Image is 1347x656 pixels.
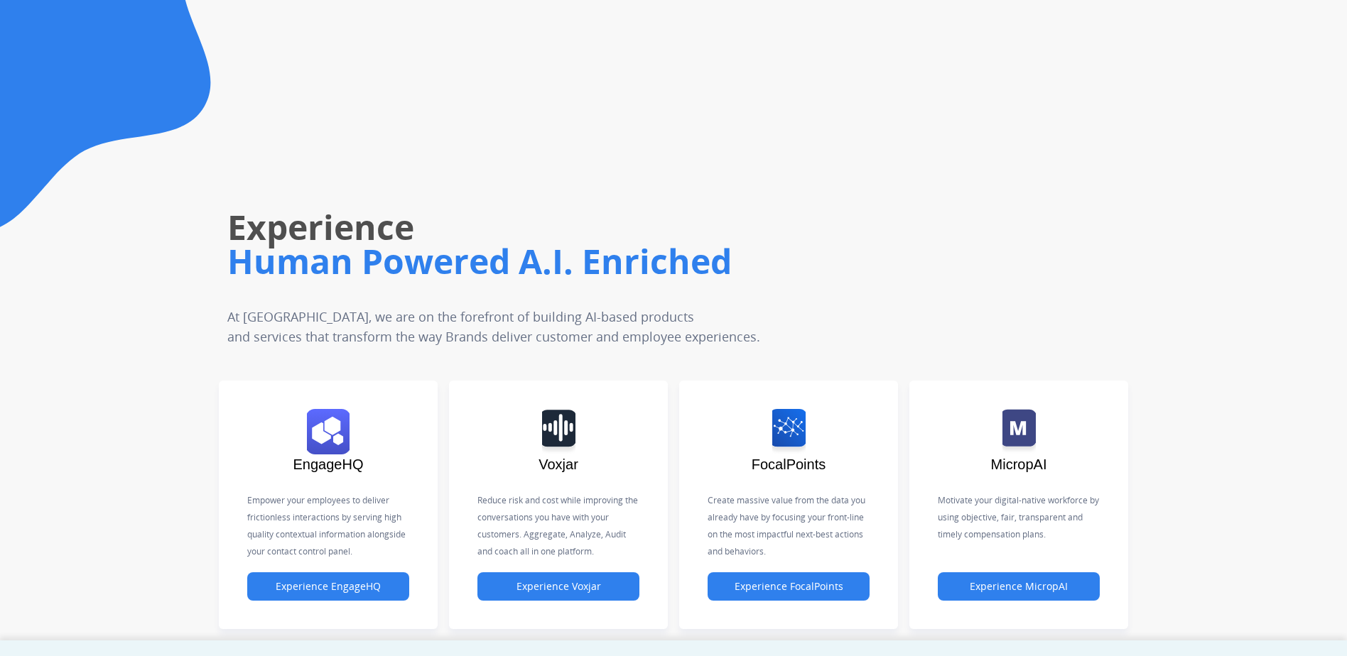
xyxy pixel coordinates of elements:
a: Experience Voxjar [477,581,639,593]
button: Experience MicropAI [938,572,1100,601]
a: Experience FocalPoints [708,581,870,593]
img: logo [1002,409,1036,454]
h1: Experience [227,204,951,250]
p: Create massive value from the data you already have by focusing your front-line on the most impac... [708,492,870,560]
p: At [GEOGRAPHIC_DATA], we are on the forefront of building AI-based products and services that tra... [227,307,860,346]
button: Experience EngageHQ [247,572,409,601]
p: Reduce risk and cost while improving the conversations you have with your customers. Aggregate, A... [477,492,639,560]
span: EngageHQ [293,457,364,472]
p: Motivate your digital-native workforce by using objective, fair, transparent and timely compensat... [938,492,1100,543]
a: Experience MicropAI [938,581,1100,593]
h1: Human Powered A.I. Enriched [227,239,951,284]
img: logo [307,409,350,454]
img: logo [772,409,806,454]
span: Voxjar [539,457,578,472]
img: logo [542,409,575,454]
button: Experience FocalPoints [708,572,870,601]
span: MicropAI [991,457,1047,472]
button: Experience Voxjar [477,572,639,601]
span: FocalPoints [752,457,826,472]
a: Experience EngageHQ [247,581,409,593]
p: Empower your employees to deliver frictionless interactions by serving high quality contextual in... [247,492,409,560]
